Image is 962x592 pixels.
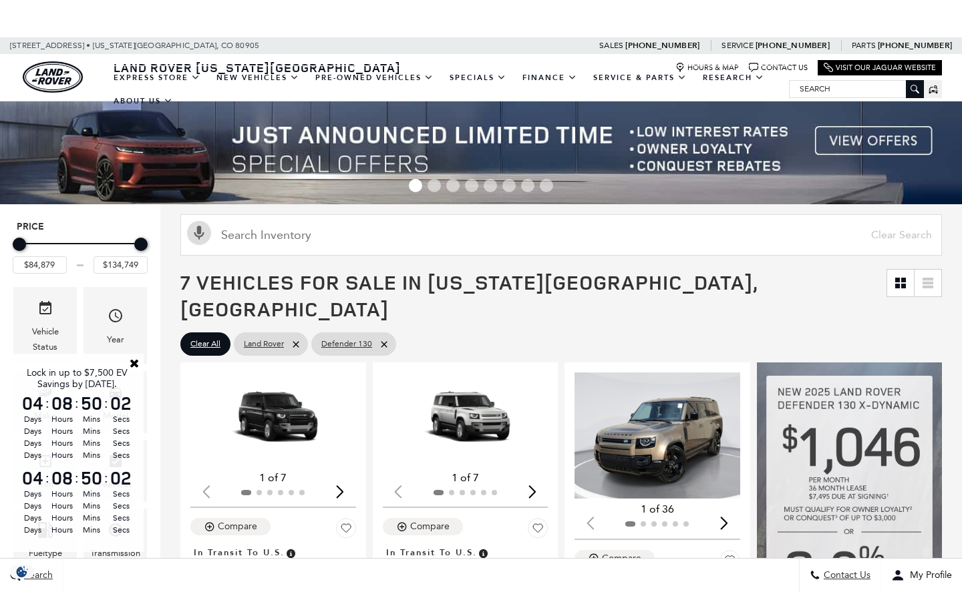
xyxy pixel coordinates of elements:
[585,66,695,89] a: Service & Parts
[675,63,739,73] a: Hours & Map
[190,372,358,467] img: 2025 LAND ROVER Defender 130 S 300PS 1
[108,437,134,449] span: Secs
[502,179,516,192] span: Go to slide 6
[49,413,75,425] span: Hours
[79,449,104,461] span: Mins
[187,221,211,245] svg: Click to toggle on voice search
[79,524,104,536] span: Mins
[49,524,75,536] span: Hours
[465,179,478,192] span: Go to slide 4
[575,372,742,498] div: 1 / 2
[477,545,489,560] span: Vehicle has shipped from factory of origin. Estimated time of delivery to Retailer is on average ...
[756,40,830,51] a: [PHONE_NUMBER]
[235,37,259,54] span: 80905
[49,394,75,412] span: 08
[49,449,75,461] span: Hours
[852,41,876,50] span: Parts
[514,66,585,89] a: Finance
[134,238,148,251] div: Maximum Price
[575,372,742,498] img: 2025 LAND ROVER Defender 130 X-Dynamic SE 1
[37,297,53,324] span: Vehicle
[20,394,45,412] span: 04
[108,394,134,412] span: 02
[93,37,219,54] span: [US_STATE][GEOGRAPHIC_DATA],
[386,545,477,560] span: In Transit to U.S.
[104,468,108,488] span: :
[523,477,541,506] div: Next slide
[108,524,134,536] span: Secs
[108,488,134,500] span: Secs
[715,509,734,538] div: Next slide
[106,66,789,113] nav: Main Navigation
[20,500,45,512] span: Days
[521,179,534,192] span: Go to slide 7
[10,37,91,54] span: [STREET_ADDRESS] •
[190,372,358,467] div: 1 / 2
[331,477,349,506] div: Next slide
[106,59,409,75] a: Land Rover [US_STATE][GEOGRAPHIC_DATA]
[820,570,870,581] span: Contact Us
[824,63,936,73] a: Visit Our Jaguar Website
[79,488,104,500] span: Mins
[79,512,104,524] span: Mins
[575,502,740,517] div: 1 of 36
[20,469,45,487] span: 04
[79,413,104,425] span: Mins
[106,89,181,113] a: About Us
[27,367,128,390] span: Lock in up to $7,500 EV Savings by [DATE].
[49,512,75,524] span: Hours
[13,256,67,274] input: Minimum
[79,469,104,487] span: 50
[307,66,442,89] a: Pre-Owned Vehicles
[108,425,134,437] span: Secs
[108,449,134,461] span: Secs
[720,550,740,575] button: Save Vehicle
[13,287,77,364] div: VehicleVehicle Status
[575,550,655,567] button: Compare Vehicle
[49,488,75,500] span: Hours
[79,500,104,512] span: Mins
[208,66,307,89] a: New Vehicles
[106,66,208,89] a: EXPRESS STORE
[108,512,134,524] span: Secs
[442,66,514,89] a: Specials
[20,413,45,425] span: Days
[20,488,45,500] span: Days
[695,66,772,89] a: Research
[180,214,942,256] input: Search Inventory
[23,324,67,354] div: Vehicle Status
[45,393,49,413] span: :
[84,287,147,364] div: YearYear
[23,61,83,93] img: Land Rover
[79,394,104,412] span: 50
[20,437,45,449] span: Days
[285,545,297,560] span: Vehicle has shipped from factory of origin. Estimated time of delivery to Retailer is on average ...
[540,179,553,192] span: Go to slide 8
[905,570,952,581] span: My Profile
[128,357,140,369] a: Close
[190,518,271,535] button: Compare Vehicle
[20,425,45,437] span: Days
[221,37,233,54] span: CO
[410,521,450,533] div: Compare
[49,469,75,487] span: 08
[7,565,37,579] img: Opt-Out Icon
[45,468,49,488] span: :
[528,518,548,543] button: Save Vehicle
[108,469,134,487] span: 02
[17,221,144,233] h5: Price
[244,336,284,352] span: Land Rover
[383,372,550,467] img: 2025 LAND ROVER Defender 130 400PS S 1
[90,546,140,561] div: Transmission
[13,238,26,251] div: Minimum Price
[114,59,401,75] span: Land Rover [US_STATE][GEOGRAPHIC_DATA]
[790,81,923,97] input: Search
[428,179,441,192] span: Go to slide 2
[190,336,220,352] span: Clear All
[108,413,134,425] span: Secs
[180,268,758,322] span: 7 Vehicles for Sale in [US_STATE][GEOGRAPHIC_DATA], [GEOGRAPHIC_DATA]
[383,471,548,485] div: 1 of 7
[20,524,45,536] span: Days
[49,500,75,512] span: Hours
[49,437,75,449] span: Hours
